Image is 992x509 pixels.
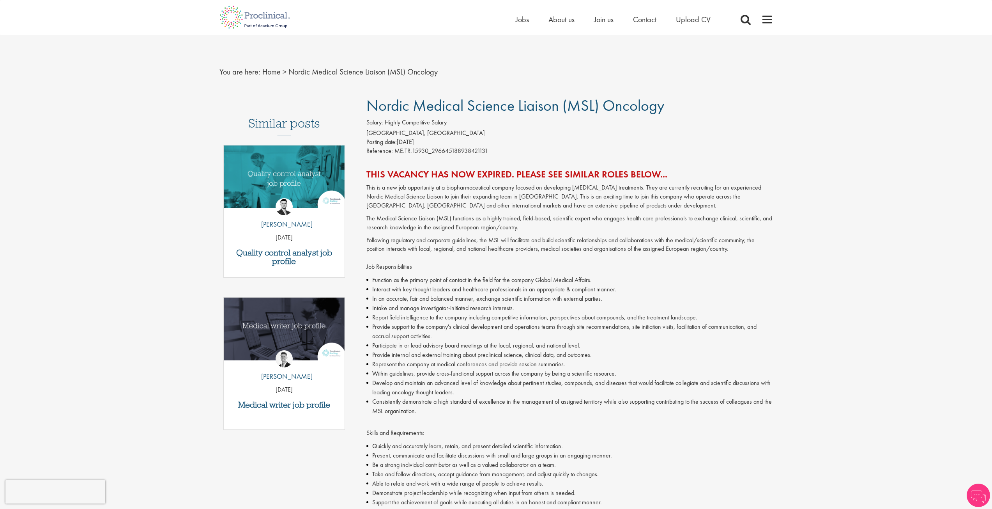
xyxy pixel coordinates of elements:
li: Quickly and accurately learn, retain, and present detailed scientific information. [366,442,773,451]
img: Joshua Godden [276,198,293,215]
li: Intake and manage investigator-initiated research interests. [366,303,773,313]
h3: Similar posts [248,117,320,135]
li: Consistently demonstrate a high standard of excellence in the management of assigned territory wh... [366,397,773,416]
img: Chatbot [967,484,990,507]
img: quality control analyst job profile [224,145,345,208]
li: Demonstrate project leadership while recognizing when input from others is needed. [366,488,773,498]
p: [PERSON_NAME] [255,219,313,229]
li: Provide support to the company's clinical development and operations teams through site recommend... [366,322,773,341]
div: [GEOGRAPHIC_DATA], [GEOGRAPHIC_DATA] [366,129,773,138]
li: Within guidelines, provide cross-functional support across the company by being a scientific reso... [366,369,773,378]
img: George Watson [276,350,293,367]
span: Posting date: [366,138,397,146]
label: Reference: [366,147,393,156]
p: [DATE] [224,233,345,242]
li: Support the achievement of goals while executing all duties in an honest and compliant manner. [366,498,773,507]
p: Skills and Requirements: [366,420,773,438]
a: Upload CV [676,14,711,25]
a: About us [548,14,575,25]
span: Nordic Medical Science Liaison (MSL) Oncology [366,96,664,115]
li: Represent the company at medical conferences and provide session summaries. [366,360,773,369]
span: ME.TR.15930_296645188938421131 [394,147,488,155]
li: Develop and maintain an advanced level of knowledge about pertinent studies, compounds, and disea... [366,378,773,397]
li: Able to relate and work with a wide range of people to achieve results. [366,479,773,488]
li: Report field intelligence to the company including competitive information, perspectives about co... [366,313,773,322]
span: You are here: [219,67,260,77]
a: Medical writer job profile [228,401,341,409]
p: The Medical Science Liaison (MSL) functions as a highly trained, field-based, scientific expert w... [366,214,773,232]
iframe: reCAPTCHA [5,480,105,504]
p: This is a new job opportunity at a biopharmaceutical company focused on developing [MEDICAL_DATA]... [366,183,773,210]
a: Contact [633,14,656,25]
span: Highly Competitive Salary [385,118,447,126]
h2: This vacancy has now expired. Please see similar roles below... [366,169,773,179]
a: Joshua Godden [PERSON_NAME] [255,198,313,233]
p: [DATE] [224,385,345,394]
li: Be a strong individual contributor as well as a valued collaborator on a team. [366,460,773,470]
div: [DATE] [366,138,773,147]
li: Present, communicate and facilitate discussions with small and large groups in an engaging manner. [366,451,773,460]
span: Nordic Medical Science Liaison (MSL) Oncology [288,67,438,77]
a: Quality control analyst job profile [228,248,341,266]
li: Interact with key thought leaders and healthcare professionals in an appropriate & compliant manner. [366,285,773,294]
a: George Watson [PERSON_NAME] [255,350,313,385]
label: Salary: [366,118,383,127]
a: Join us [594,14,614,25]
a: breadcrumb link [262,67,281,77]
p: Following regulatory and corporate guidelines, the MSL will facilitate and build scientific relat... [366,236,773,271]
span: > [283,67,286,77]
li: Participate in or lead advisory board meetings at the local, regional, and national level. [366,341,773,350]
li: Provide internal and external training about preclinical science, clinical data, and outcomes. [366,350,773,360]
a: Link to a post [224,298,345,367]
a: Jobs [516,14,529,25]
img: Medical writer job profile [224,298,345,360]
li: In an accurate, fair and balanced manner, exchange scientific information with external parties. [366,294,773,303]
p: [PERSON_NAME] [255,371,313,381]
li: Function as the primary point of contact in the field for the company Global Medical Affairs. [366,275,773,285]
li: Take and follow directions, accept guidance from management, and adjust quickly to changes. [366,470,773,479]
a: Link to a post [224,145,345,215]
